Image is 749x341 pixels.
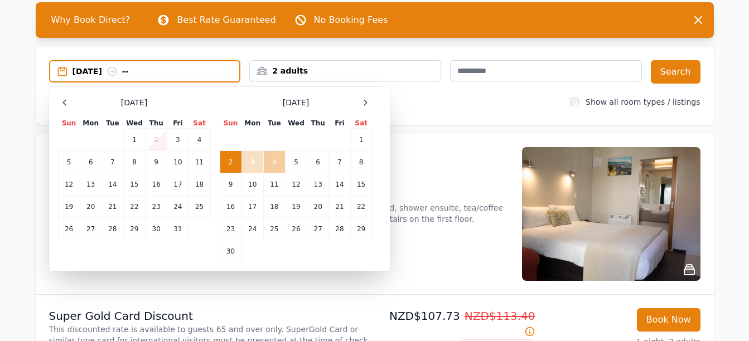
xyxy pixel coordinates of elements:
[241,151,263,173] td: 3
[58,173,80,196] td: 12
[263,151,285,173] td: 4
[121,97,147,108] span: [DATE]
[123,173,145,196] td: 15
[637,308,700,332] button: Book Now
[80,196,102,218] td: 20
[123,196,145,218] td: 22
[146,151,167,173] td: 9
[123,218,145,240] td: 29
[102,173,123,196] td: 14
[263,218,285,240] td: 25
[350,118,372,129] th: Sat
[58,218,80,240] td: 26
[285,173,307,196] td: 12
[177,13,276,27] p: Best Rate Guaranteed
[263,196,285,218] td: 18
[350,151,372,173] td: 8
[102,118,123,129] th: Tue
[220,173,241,196] td: 9
[307,151,329,173] td: 6
[263,173,285,196] td: 11
[350,196,372,218] td: 22
[285,196,307,218] td: 19
[307,218,329,240] td: 27
[263,118,285,129] th: Tue
[146,218,167,240] td: 30
[189,118,210,129] th: Sat
[167,129,189,151] td: 3
[58,196,80,218] td: 19
[123,129,145,151] td: 1
[307,196,329,218] td: 20
[651,60,700,84] button: Search
[241,196,263,218] td: 17
[241,173,263,196] td: 10
[73,66,240,77] div: [DATE] --
[167,118,189,129] th: Fri
[283,97,309,108] span: [DATE]
[167,151,189,173] td: 10
[350,173,372,196] td: 15
[285,151,307,173] td: 5
[42,9,139,31] span: Why Book Direct?
[350,218,372,240] td: 29
[250,65,441,76] div: 2 adults
[329,151,350,173] td: 7
[189,129,210,151] td: 4
[123,151,145,173] td: 8
[146,118,167,129] th: Thu
[102,196,123,218] td: 21
[465,309,535,323] span: NZD$113.40
[189,151,210,173] td: 11
[307,118,329,129] th: Thu
[189,196,210,218] td: 25
[80,118,102,129] th: Mon
[220,240,241,262] td: 30
[80,218,102,240] td: 27
[58,151,80,173] td: 5
[102,218,123,240] td: 28
[167,173,189,196] td: 17
[102,151,123,173] td: 7
[329,118,350,129] th: Fri
[285,118,307,129] th: Wed
[241,218,263,240] td: 24
[586,98,700,106] label: Show all room types / listings
[189,173,210,196] td: 18
[220,151,241,173] td: 2
[123,118,145,129] th: Wed
[167,218,189,240] td: 31
[379,308,535,339] p: NZD$107.73
[307,173,329,196] td: 13
[314,13,388,27] p: No Booking Fees
[146,129,167,151] td: 2
[80,173,102,196] td: 13
[220,218,241,240] td: 23
[350,129,372,151] td: 1
[329,173,350,196] td: 14
[80,151,102,173] td: 6
[329,196,350,218] td: 21
[146,196,167,218] td: 23
[167,196,189,218] td: 24
[146,173,167,196] td: 16
[58,118,80,129] th: Sun
[220,196,241,218] td: 16
[49,308,370,324] p: Super Gold Card Discount
[220,118,241,129] th: Sun
[241,118,263,129] th: Mon
[285,218,307,240] td: 26
[329,218,350,240] td: 28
